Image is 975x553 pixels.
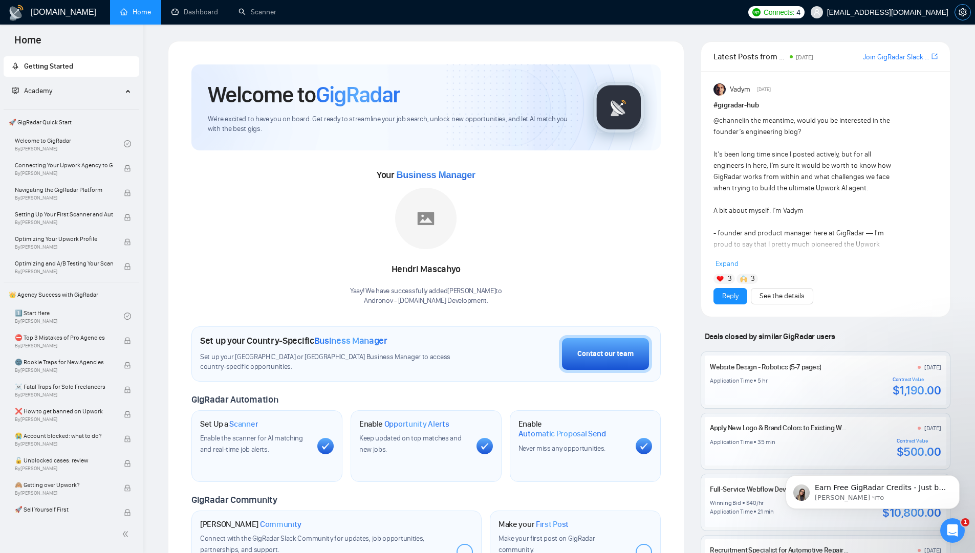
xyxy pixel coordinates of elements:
[15,357,113,367] span: 🌚 Rookie Traps for New Agencies
[796,7,800,18] span: 4
[518,444,605,453] span: Never miss any opportunities.
[15,219,113,226] span: By [PERSON_NAME]
[518,419,627,439] h1: Enable
[124,189,131,196] span: lock
[713,50,787,63] span: Latest Posts from the GigRadar Community
[124,238,131,246] span: lock
[191,494,277,505] span: GigRadar Community
[15,244,113,250] span: By [PERSON_NAME]
[897,444,941,459] div: $500.00
[893,377,941,383] div: Contract Value
[12,62,19,70] span: rocket
[124,337,131,344] span: lock
[713,100,938,111] h1: # gigradar-hub
[200,419,258,429] h1: Set Up a
[730,84,750,95] span: Vadym
[208,81,400,108] h1: Welcome to
[24,62,73,71] span: Getting Started
[863,52,929,63] a: Join GigRadar Slack Community
[350,261,502,278] div: Hendri Mascahyo
[120,8,151,16] a: homeHome
[15,185,113,195] span: Navigating the GigRadar Platform
[15,195,113,201] span: By [PERSON_NAME]
[717,275,724,282] img: ❤️
[359,419,449,429] h1: Enable
[200,352,471,372] span: Set up your [GEOGRAPHIC_DATA] or [GEOGRAPHIC_DATA] Business Manager to access country-specific op...
[260,519,301,529] span: Community
[15,269,113,275] span: By [PERSON_NAME]
[536,519,569,529] span: First Post
[757,438,775,446] div: 35 min
[350,286,502,306] div: Yaay! We have successfully added [PERSON_NAME] to
[15,431,113,441] span: 😭 Account blocked: what to do?
[710,377,752,385] div: Application Time
[350,296,502,306] p: Andronov - [DOMAIN_NAME] Development .
[124,509,131,516] span: lock
[377,169,475,181] span: Your
[15,490,113,496] span: By [PERSON_NAME]
[191,394,278,405] span: GigRadar Automation
[45,30,177,282] span: Earn Free GigRadar Credits - Just by Sharing Your Story! 💬 Want more credits for sending proposal...
[200,519,301,529] h1: [PERSON_NAME]
[15,382,113,392] span: ☠️ Fatal Traps for Solo Freelancers
[710,499,741,507] div: Winning Bid
[710,507,752,516] div: Application Time
[760,291,805,302] a: See the details
[713,116,744,125] span: @channel
[124,435,131,443] span: lock
[931,52,938,60] span: export
[15,333,113,343] span: ⛔ Top 3 Mistakes of Pro Agencies
[15,441,113,447] span: By [PERSON_NAME]
[710,485,895,494] a: Full-Service Webflow Development Firm for Website Redesign
[124,484,131,492] span: lock
[8,5,25,21] img: logo
[15,170,113,176] span: By [PERSON_NAME]
[124,362,131,369] span: lock
[961,518,969,526] span: 1
[813,9,820,16] span: user
[200,434,303,454] span: Enable the scanner for AI matching and real-time job alerts.
[955,4,971,20] button: setting
[716,259,739,268] span: Expand
[796,54,813,61] span: [DATE]
[5,284,138,305] span: 👑 Agency Success with GigRadar
[396,170,475,180] span: Business Manager
[752,8,761,16] img: upwork-logo.png
[518,429,606,439] span: Automatic Proposal Send
[124,460,131,467] span: lock
[955,8,970,16] span: setting
[122,529,132,539] span: double-left
[15,160,113,170] span: Connecting Your Upwork Agency to GigRadar
[893,383,941,398] div: $1,190.00
[124,411,131,418] span: lock
[577,348,634,360] div: Contact our team
[559,335,652,373] button: Contact our team
[15,504,113,515] span: 🚀 Sell Yourself First
[15,305,124,327] a: 1️⃣ Start HereBy[PERSON_NAME]
[12,87,19,94] span: fund-projection-screen
[229,419,258,429] span: Scanner
[12,86,52,95] span: Academy
[15,234,113,244] span: Optimizing Your Upwork Profile
[713,83,726,96] img: Vadym
[701,327,839,345] span: Deals closed by similar GigRadar users
[710,363,821,371] a: Website Design - Robotics (5-7 pages)
[15,515,113,521] span: By [PERSON_NAME]
[15,455,113,466] span: 🔓 Unblocked cases: review
[728,274,732,284] span: 3
[710,438,752,446] div: Application Time
[200,335,387,346] h1: Set up your Country-Specific
[751,288,813,304] button: See the details
[764,7,794,18] span: Connects:
[45,39,177,49] p: Message from Mariia, sent Только что
[15,258,113,269] span: Optimizing and A/B Testing Your Scanner for Better Results
[395,188,457,249] img: placeholder.png
[359,434,462,454] span: Keep updated on top matches and new jobs.
[124,386,131,393] span: lock
[15,343,113,349] span: By [PERSON_NAME]
[239,8,276,16] a: searchScanner
[897,438,941,444] div: Contract Value
[124,263,131,270] span: lock
[6,33,50,54] span: Home
[384,419,449,429] span: Opportunity Alerts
